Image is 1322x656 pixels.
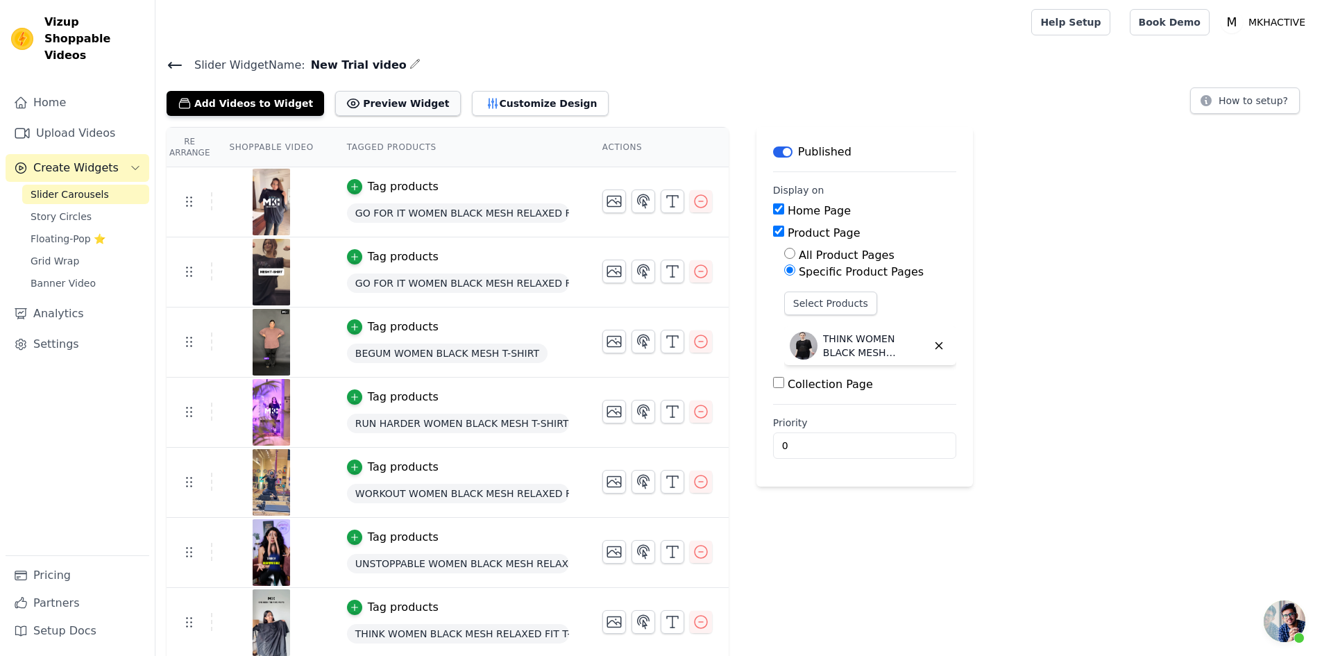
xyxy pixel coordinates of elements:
a: Book Demo [1130,9,1210,35]
a: Partners [6,589,149,617]
img: vizup-images-dab5.png [252,519,291,586]
div: Tag products [368,599,439,616]
button: Change Thumbnail [602,260,626,283]
a: Help Setup [1031,9,1110,35]
span: THINK WOMEN BLACK MESH RELAXED FIT T-SHIRT [347,624,569,644]
button: Create Widgets [6,154,149,182]
div: Tag products [368,389,439,405]
span: UNSTOPPABLE WOMEN BLACK MESH RELAXED FIT T-SHIRT [347,554,569,573]
button: Tag products [347,389,439,405]
span: Slider Widget Name: [183,57,305,74]
span: Create Widgets [33,160,119,176]
div: Tag products [368,178,439,195]
span: GO FOR IT WOMEN BLACK MESH RELAXED FIT T-SHIRT [347,203,569,223]
label: Home Page [788,204,851,217]
div: Tag products [368,459,439,476]
img: vizup-images-11cf.png [252,169,291,235]
button: Tag products [347,178,439,195]
p: MKHACTIVE [1243,10,1311,35]
label: All Product Pages [799,249,895,262]
p: Published [798,144,851,160]
button: Delete widget [927,334,951,358]
a: Banner Video [22,274,149,293]
a: Analytics [6,300,149,328]
button: Select Products [784,292,877,315]
span: GO FOR IT WOMEN BLACK MESH RELAXED FIT T-SHIRT [347,274,569,293]
a: Floating-Pop ⭐ [22,229,149,249]
button: Change Thumbnail [602,540,626,564]
span: Floating-Pop ⭐ [31,232,105,246]
th: Shoppable Video [212,128,330,167]
button: Tag products [347,249,439,265]
a: How to setup? [1190,97,1300,110]
a: Setup Docs [6,617,149,645]
span: New Trial video [305,57,407,74]
img: vizup-images-f681.png [252,589,291,656]
img: Vizup [11,28,33,50]
button: Tag products [347,319,439,335]
img: vizup-images-78ca.png [252,449,291,516]
span: WORKOUT WOMEN BLACK MESH RELAXED FIT T-SHIRT [347,484,569,503]
button: Change Thumbnail [602,400,626,423]
span: Banner Video [31,276,96,290]
a: Grid Wrap [22,251,149,271]
div: Tag products [368,529,439,546]
button: Preview Widget [335,91,460,116]
button: M MKHACTIVE [1221,10,1311,35]
label: Specific Product Pages [799,265,924,278]
a: Pricing [6,562,149,589]
a: Settings [6,330,149,358]
span: Slider Carousels [31,187,109,201]
a: Story Circles [22,207,149,226]
label: Collection Page [788,378,873,391]
button: How to setup? [1190,87,1300,114]
span: Story Circles [31,210,92,224]
button: Add Videos to Widget [167,91,324,116]
a: Home [6,89,149,117]
div: Edit Name [409,56,421,74]
button: Tag products [347,459,439,476]
th: Tagged Products [330,128,586,167]
button: Change Thumbnail [602,330,626,353]
button: Tag products [347,599,439,616]
div: Open chat [1264,600,1305,642]
span: Grid Wrap [31,254,79,268]
p: THINK WOMEN BLACK MESH RELAXED FIT T-SHIRT [823,332,927,360]
a: Upload Videos [6,119,149,147]
label: Product Page [788,226,861,239]
button: Change Thumbnail [602,190,626,213]
div: Tag products [368,319,439,335]
legend: Display on [773,183,824,197]
a: Slider Carousels [22,185,149,204]
th: Actions [586,128,729,167]
text: M [1227,15,1237,29]
img: THINK WOMEN BLACK MESH RELAXED FIT T-SHIRT [790,332,817,360]
div: Tag products [368,249,439,265]
span: BEGUM WOMEN BLACK MESH T-SHIRT [347,344,548,363]
button: Tag products [347,529,439,546]
label: Priority [773,416,956,430]
span: Vizup Shoppable Videos [44,14,144,64]
button: Change Thumbnail [602,470,626,494]
th: Re Arrange [167,128,212,167]
span: RUN HARDER WOMEN BLACK MESH T-SHIRT [347,414,569,433]
img: vizup-images-430e.png [252,379,291,446]
img: vizup-images-644c.png [252,239,291,305]
button: Customize Design [472,91,609,116]
button: Change Thumbnail [602,610,626,634]
img: vizup-images-a821.png [252,309,291,376]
